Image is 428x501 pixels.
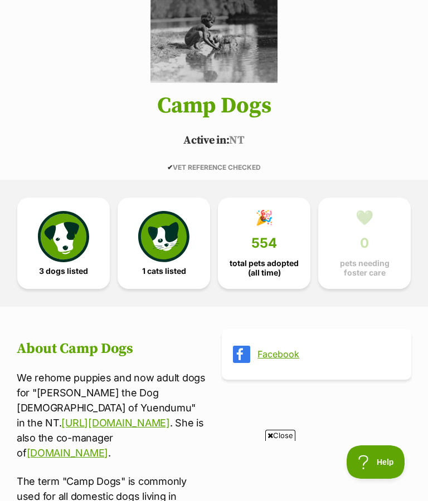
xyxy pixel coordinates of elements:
span: 554 [251,235,277,251]
div: 🎉 [255,209,273,226]
span: 0 [360,235,369,251]
img: petrescue-icon-eee76f85a60ef55c4a1927667547b313a7c0e82042636edf73dce9c88f694885.svg [38,211,89,262]
div: 💚 [356,209,373,226]
a: [URL][DOMAIN_NAME] [61,417,169,429]
img: cat-icon-068c71abf8fe30c970a85cd354bc8e23425d12f6e8612795f06af48be43a487a.svg [138,211,189,262]
span: 1 cats listed [142,267,186,276]
a: 3 dogs listed [17,198,110,289]
a: Facebook [257,349,396,359]
h2: About Camp Dogs [17,341,206,357]
iframe: Help Scout Beacon - Open [347,445,406,479]
p: We rehome puppies and now adult dogs for "[PERSON_NAME] the Dog [DEMOGRAPHIC_DATA] of Yuendumu" i... [17,370,206,460]
span: 3 dogs listed [39,267,88,276]
span: Active in: [183,134,229,148]
span: total pets adopted (all time) [227,259,301,277]
span: pets needing foster care [328,259,401,277]
a: 1 cats listed [118,198,210,289]
span: Close [265,430,295,441]
a: 🎉 554 total pets adopted (all time) [218,198,310,289]
icon: ✔ [167,163,173,171]
span: VET REFERENCE CHECKED [167,163,261,171]
a: 💚 0 pets needing foster care [318,198,411,289]
iframe: Advertisement [11,445,417,495]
